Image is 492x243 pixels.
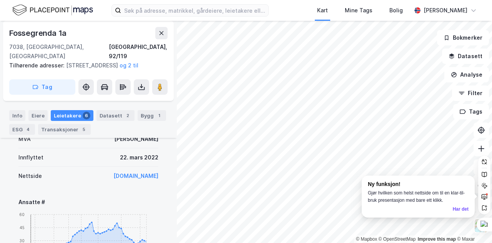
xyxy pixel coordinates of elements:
[18,198,158,207] div: Ansatte #
[109,42,168,61] div: [GEOGRAPHIC_DATA], 92/119
[9,62,66,69] span: Tilhørende adresser:
[155,112,163,119] div: 1
[9,124,35,135] div: ESG
[9,79,75,95] button: Tag
[83,112,90,119] div: 6
[24,126,32,133] div: 4
[379,236,416,242] a: OpenStreetMap
[18,171,42,181] div: Nettside
[18,134,31,144] div: MVA
[113,173,158,179] a: [DOMAIN_NAME]
[437,30,489,45] button: Bokmerker
[418,236,456,242] a: Improve this map
[454,206,492,243] div: Kontrollprogram for chat
[121,5,268,16] input: Søk på adresse, matrikkel, gårdeiere, leietakere eller personer
[18,153,43,162] div: Innflyttet
[389,6,403,15] div: Bolig
[424,6,467,15] div: [PERSON_NAME]
[9,27,68,39] div: Fossegrenda 1a
[12,3,93,17] img: logo.f888ab2527a4732fd821a326f86c7f29.svg
[120,153,158,162] div: 22. mars 2022
[19,212,25,216] tspan: 60
[124,112,131,119] div: 2
[9,42,109,61] div: 7038, [GEOGRAPHIC_DATA], [GEOGRAPHIC_DATA]
[28,110,48,121] div: Eiere
[114,134,158,144] div: [PERSON_NAME]
[442,49,489,64] button: Datasett
[20,238,25,243] tspan: 30
[317,6,328,15] div: Kart
[9,61,161,70] div: [STREET_ADDRESS]
[96,110,135,121] div: Datasett
[9,110,25,121] div: Info
[20,225,25,230] tspan: 45
[356,236,377,242] a: Mapbox
[80,126,88,133] div: 5
[38,124,91,135] div: Transaksjoner
[452,85,489,101] button: Filter
[444,67,489,82] button: Analyse
[138,110,166,121] div: Bygg
[454,206,492,243] iframe: Chat Widget
[453,104,489,119] button: Tags
[51,110,93,121] div: Leietakere
[345,6,372,15] div: Mine Tags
